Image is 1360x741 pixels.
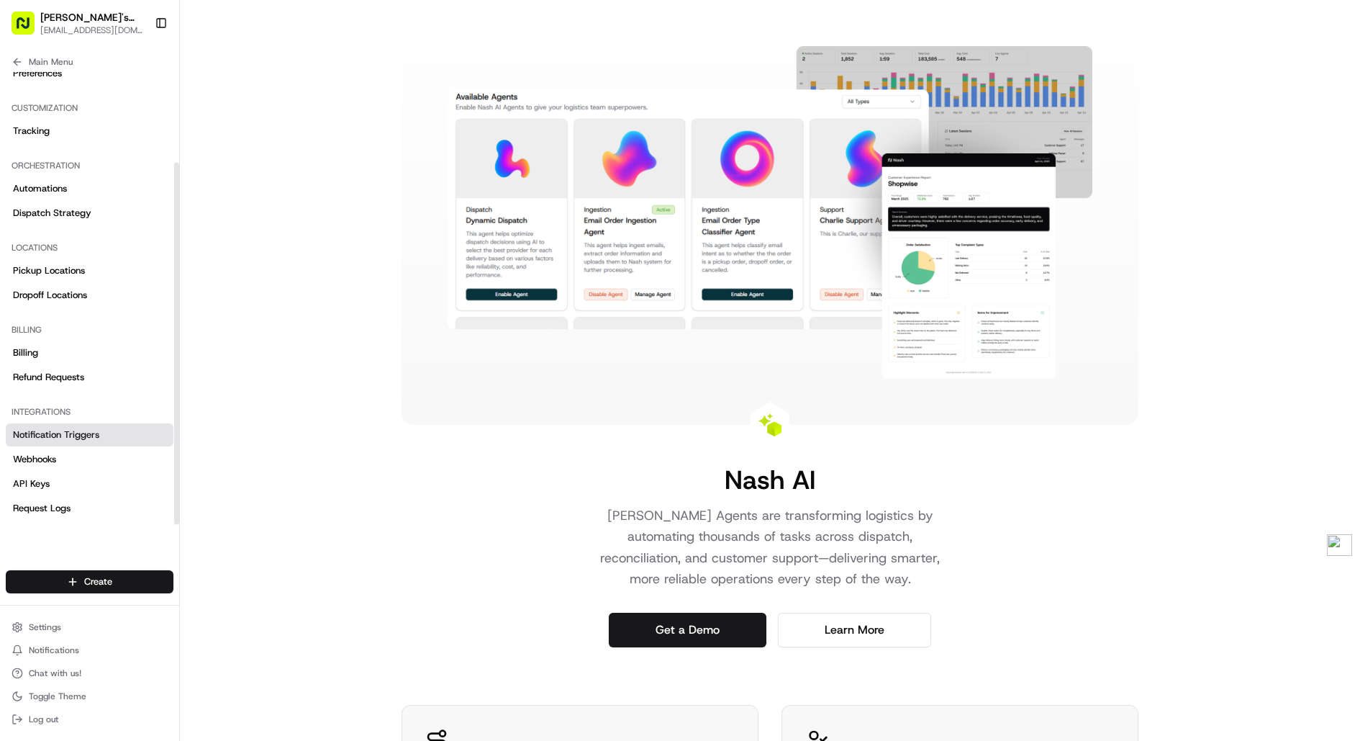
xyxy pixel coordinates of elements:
a: Tracking [6,120,173,143]
a: 💻API Documentation [116,202,237,228]
span: Dropoff Locations [13,289,87,302]
span: Notifications [29,645,79,656]
span: Main Menu [29,56,73,68]
a: API Keys [6,472,173,495]
span: Settings [29,621,61,633]
p: [PERSON_NAME] Agents are transforming logistics by automating thousands of tasks across dispatch,... [586,506,954,590]
div: Start new chat [49,137,236,151]
span: Knowledge Base [29,208,110,223]
a: Preferences [6,62,173,85]
a: Dropoff Locations [6,284,173,307]
a: Powered byPylon [101,243,174,254]
span: Tracking [13,125,50,138]
span: Refund Requests [13,371,84,384]
a: Refund Requests [6,366,173,389]
button: Notifications [6,640,173,660]
p: Welcome 👋 [14,57,262,80]
input: Clear [37,92,237,107]
button: Toggle Theme [6,686,173,706]
div: Billing [6,318,173,341]
img: logoController.png [1327,534,1352,556]
span: Chat with us! [29,668,81,679]
span: Pylon [143,243,174,254]
span: API Keys [13,477,50,490]
span: Automations [13,182,67,195]
button: [PERSON_NAME]'s Restaurant [40,10,143,24]
button: [PERSON_NAME]'s Restaurant[EMAIL_ADDRESS][DOMAIN_NAME] [6,6,149,40]
a: Learn More [778,613,931,647]
div: 💻 [122,210,133,221]
span: API Documentation [136,208,231,223]
span: Request Logs [13,502,71,515]
span: Toggle Theme [29,691,86,702]
div: Locations [6,236,173,259]
a: Get a Demo [609,613,766,647]
button: Main Menu [6,52,173,72]
span: Log out [29,714,58,725]
a: Request Logs [6,497,173,520]
a: Notification Triggers [6,423,173,446]
div: 📗 [14,210,26,221]
img: 1736555255976-a54dd68f-1ca7-489b-9aae-adbdc363a1c4 [14,137,40,163]
div: Orchestration [6,154,173,177]
div: We're available if you need us! [49,151,182,163]
img: Nash AI Dashboard [448,46,1092,379]
button: Create [6,570,173,593]
span: Notification Triggers [13,428,99,441]
button: Settings [6,617,173,637]
span: Billing [13,346,38,359]
span: Pickup Locations [13,264,85,277]
a: Billing [6,341,173,364]
a: 📗Knowledge Base [9,202,116,228]
span: Dispatch Strategy [13,207,91,220]
button: Chat with us! [6,663,173,683]
span: Webhooks [13,453,56,466]
button: Start new chat [245,141,262,158]
a: Dispatch Strategy [6,202,173,225]
div: Integrations [6,400,173,423]
button: Log out [6,709,173,729]
span: Preferences [13,67,62,80]
button: [EMAIL_ADDRESS][DOMAIN_NAME] [40,24,143,36]
span: Create [84,575,112,588]
img: Nash [14,14,43,42]
h1: Nash AI [725,465,815,494]
img: Nash AI Logo [758,413,781,436]
a: Automations [6,177,173,200]
a: Pickup Locations [6,259,173,282]
a: Webhooks [6,448,173,471]
div: Customization [6,96,173,120]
